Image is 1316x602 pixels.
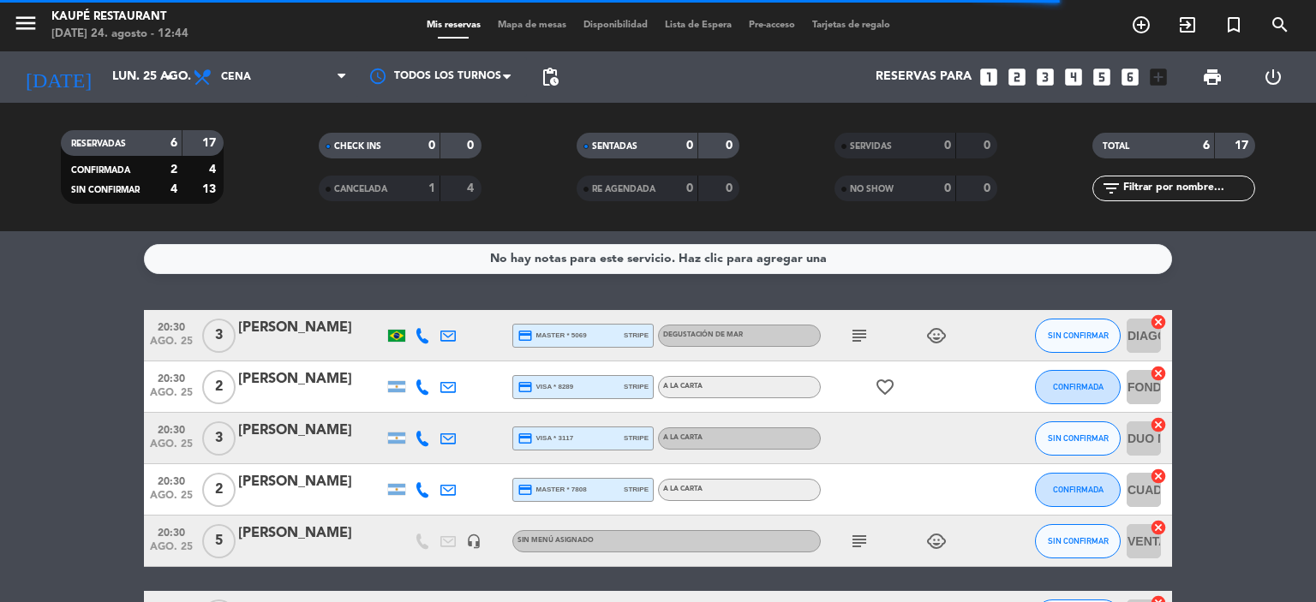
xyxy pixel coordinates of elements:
[1048,536,1109,545] span: SIN CONFIRMAR
[849,325,870,346] i: subject
[849,531,870,551] i: subject
[740,21,804,30] span: Pre-acceso
[1131,15,1151,35] i: add_circle_outline
[517,328,533,343] i: credit_card
[334,142,381,151] span: CHECK INS
[150,470,193,490] span: 20:30
[1035,421,1121,456] button: SIN CONFIRMAR
[663,331,743,338] span: Degustación de Mar
[1177,15,1198,35] i: exit_to_app
[517,431,533,446] i: credit_card
[202,370,236,404] span: 2
[517,482,533,498] i: credit_card
[1048,331,1109,340] span: SIN CONFIRMAR
[238,317,384,339] div: [PERSON_NAME]
[13,58,104,96] i: [DATE]
[1091,66,1113,88] i: looks_5
[944,140,951,152] strong: 0
[686,182,693,194] strong: 0
[517,431,573,446] span: visa * 3117
[1035,524,1121,558] button: SIN CONFIRMAR
[726,140,736,152] strong: 0
[517,537,594,544] span: Sin menú asignado
[467,140,477,152] strong: 0
[1101,178,1122,199] i: filter_list
[944,182,951,194] strong: 0
[726,182,736,194] strong: 0
[170,183,177,195] strong: 4
[656,21,740,30] span: Lista de Espera
[984,140,994,152] strong: 0
[202,137,219,149] strong: 17
[663,486,703,492] span: A LA CARTA
[467,182,477,194] strong: 4
[150,522,193,541] span: 20:30
[663,434,703,441] span: A LA CARTA
[804,21,899,30] span: Tarjetas de regalo
[490,249,827,269] div: No hay notas para este servicio. Haz clic para agregar una
[575,21,656,30] span: Disponibilidad
[202,319,236,353] span: 3
[1122,179,1254,198] input: Filtrar por nombre...
[1053,382,1104,391] span: CONFIRMADA
[159,67,180,87] i: arrow_drop_down
[238,368,384,390] div: [PERSON_NAME]
[926,325,947,346] i: child_care
[71,186,140,194] span: SIN CONFIRMAR
[1202,67,1223,87] span: print
[1035,473,1121,507] button: CONFIRMADA
[540,67,560,87] span: pending_actions
[624,432,649,444] span: stripe
[1034,66,1056,88] i: looks_3
[202,524,236,558] span: 5
[850,185,894,194] span: NO SHOW
[1150,519,1167,536] i: cancel
[51,26,188,43] div: [DATE] 24. agosto - 12:44
[418,21,489,30] span: Mis reservas
[71,166,130,175] span: CONFIRMADA
[1235,140,1252,152] strong: 17
[238,420,384,442] div: [PERSON_NAME]
[663,383,703,390] span: A LA CARTA
[13,10,39,42] button: menu
[1006,66,1028,88] i: looks_two
[150,316,193,336] span: 20:30
[1053,485,1104,494] span: CONFIRMADA
[1035,370,1121,404] button: CONFIRMADA
[466,533,482,549] i: headset_mic
[1150,313,1167,331] i: cancel
[202,183,219,195] strong: 13
[150,541,193,561] span: ago. 25
[1242,51,1303,103] div: LOG OUT
[209,164,219,176] strong: 4
[1150,416,1167,433] i: cancel
[624,484,649,495] span: stripe
[876,70,972,84] span: Reservas para
[850,142,892,151] span: SERVIDAS
[517,328,587,343] span: master * 5069
[592,185,655,194] span: RE AGENDADA
[221,71,251,83] span: Cena
[1048,433,1109,443] span: SIN CONFIRMAR
[150,367,193,387] span: 20:30
[71,140,126,148] span: RESERVADAS
[1150,365,1167,382] i: cancel
[926,531,947,551] i: child_care
[13,10,39,36] i: menu
[517,379,533,395] i: credit_card
[984,182,994,194] strong: 0
[1119,66,1141,88] i: looks_6
[51,9,188,26] div: Kaupé Restaurant
[978,66,1000,88] i: looks_one
[428,140,435,152] strong: 0
[428,182,435,194] strong: 1
[1062,66,1085,88] i: looks_4
[150,490,193,510] span: ago. 25
[170,164,177,176] strong: 2
[686,140,693,152] strong: 0
[489,21,575,30] span: Mapa de mesas
[1203,140,1210,152] strong: 6
[150,387,193,407] span: ago. 25
[624,381,649,392] span: stripe
[517,482,587,498] span: master * 7808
